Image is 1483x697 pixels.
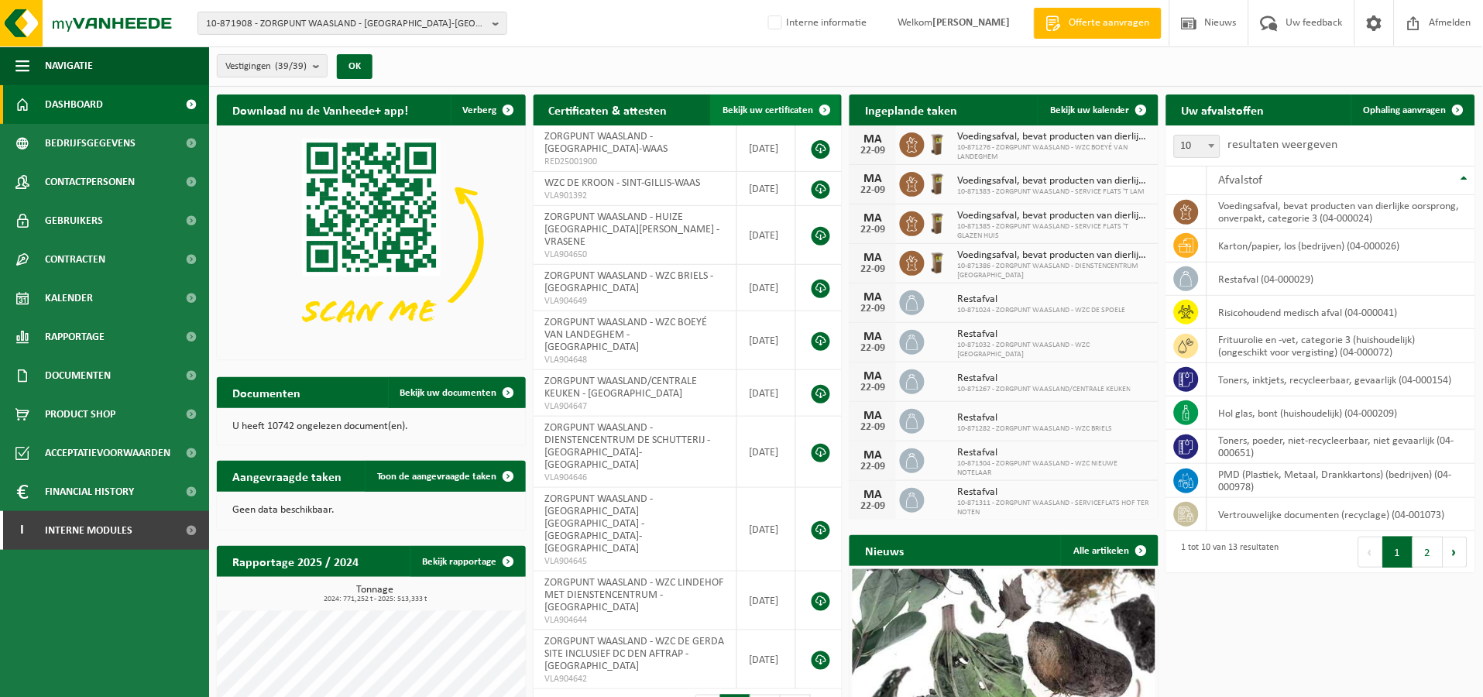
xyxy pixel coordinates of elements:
span: Afvalstof [1219,174,1263,187]
a: Bekijk rapportage [410,546,524,577]
td: [DATE] [737,630,796,689]
span: VLA904650 [545,249,726,261]
button: Next [1444,537,1468,568]
div: 22-09 [857,225,888,235]
div: 22-09 [857,185,888,196]
span: ZORGPUNT WAASLAND - HUIZE [GEOGRAPHIC_DATA][PERSON_NAME] - VRASENE [545,211,720,248]
span: ZORGPUNT WAASLAND - [GEOGRAPHIC_DATA] [GEOGRAPHIC_DATA] - [GEOGRAPHIC_DATA]-[GEOGRAPHIC_DATA] [545,493,654,555]
h2: Uw afvalstoffen [1166,94,1280,125]
span: Restafval [957,486,1151,499]
span: Rapportage [45,318,105,356]
span: VLA904644 [545,614,726,627]
h2: Ingeplande taken [850,94,973,125]
span: Bedrijfsgegevens [45,124,136,163]
td: karton/papier, los (bedrijven) (04-000026) [1207,229,1475,263]
td: toners, inktjets, recycleerbaar, gevaarlijk (04-000154) [1207,363,1475,397]
td: risicohoudend medisch afval (04-000041) [1207,296,1475,329]
button: 10-871908 - ZORGPUNT WAASLAND - [GEOGRAPHIC_DATA]-[GEOGRAPHIC_DATA] [197,12,507,35]
span: Navigatie [45,46,93,85]
h2: Documenten [217,377,316,407]
span: 10-871304 - ZORGPUNT WAASLAND - WZC NIEUWE NOTELAAR [957,459,1151,478]
span: Gebruikers [45,201,103,240]
span: 10-871032 - ZORGPUNT WAASLAND - WZC [GEOGRAPHIC_DATA] [957,341,1151,359]
span: Voedingsafval, bevat producten van dierlijke oorsprong, onverpakt, categorie 3 [957,210,1151,222]
label: resultaten weergeven [1228,139,1338,151]
td: [DATE] [737,370,796,417]
a: Bekijk uw kalender [1038,94,1157,125]
button: Verberg [451,94,524,125]
div: MA [857,252,888,264]
div: MA [857,331,888,343]
span: 10-871024 - ZORGPUNT WAASLAND - WZC DE SPOELE [957,306,1125,315]
td: vertrouwelijke documenten (recyclage) (04-001073) [1207,498,1475,531]
span: VLA904642 [545,673,726,685]
h2: Aangevraagde taken [217,461,357,491]
div: MA [857,212,888,225]
div: 22-09 [857,146,888,156]
span: Dashboard [45,85,103,124]
span: Restafval [957,373,1131,385]
span: WZC DE KROON - SINT-GILLIS-WAAS [545,177,701,189]
span: ZORGPUNT WAASLAND -DIENSTENCENTRUM DE SCHUTTERIJ - [GEOGRAPHIC_DATA]-[GEOGRAPHIC_DATA] [545,422,711,471]
span: Restafval [957,294,1125,306]
span: Verberg [463,105,497,115]
td: restafval (04-000029) [1207,263,1475,296]
a: Alle artikelen [1061,535,1157,566]
span: ZORGPUNT WAASLAND - [GEOGRAPHIC_DATA]-WAAS [545,131,668,155]
div: 22-09 [857,383,888,393]
span: Restafval [957,328,1151,341]
td: frituurolie en -vet, categorie 3 (huishoudelijk) (ongeschikt voor vergisting) (04-000072) [1207,329,1475,363]
button: 2 [1413,537,1444,568]
span: VLA904645 [545,555,726,568]
span: Offerte aanvragen [1066,15,1154,31]
span: Interne modules [45,511,132,550]
span: 10-871276 - ZORGPUNT WAASLAND - WZC BOEYÉ VAN LANDEGHEM [957,143,1151,162]
span: 2024: 771,252 t - 2025: 513,333 t [225,596,526,603]
h2: Download nu de Vanheede+ app! [217,94,424,125]
h2: Rapportage 2025 / 2024 [217,546,374,576]
td: hol glas, bont (huishoudelijk) (04-000209) [1207,397,1475,430]
span: Voedingsafval, bevat producten van dierlijke oorsprong, onverpakt, categorie 3 [957,131,1151,143]
span: 10-871385 - ZORGPUNT WAASLAND - SERVICE FLATS 'T GLAZEN HUIS [957,222,1151,241]
span: ZORGPUNT WAASLAND - WZC DE GERDA SITE INCLUSIEF DC DEN AFTRAP - [GEOGRAPHIC_DATA] [545,636,725,672]
span: Ophaling aanvragen [1364,105,1447,115]
h2: Certificaten & attesten [534,94,683,125]
span: RED25001900 [545,156,726,168]
h2: Nieuws [850,535,919,565]
span: Contracten [45,240,105,279]
a: Bekijk uw certificaten [710,94,840,125]
h3: Tonnage [225,585,526,603]
td: [DATE] [737,417,796,488]
span: Restafval [957,447,1151,459]
span: 10 [1174,135,1220,158]
div: 22-09 [857,462,888,472]
strong: [PERSON_NAME] [933,17,1011,29]
td: [DATE] [737,311,796,370]
span: 10-871282 - ZORGPUNT WAASLAND - WZC BRIELS [957,424,1112,434]
div: MA [857,370,888,383]
span: VLA901392 [545,190,726,202]
td: [DATE] [737,172,796,206]
p: U heeft 10742 ongelezen document(en). [232,421,510,432]
div: MA [857,449,888,462]
td: [DATE] [737,488,796,572]
span: ZORGPUNT WAASLAND - WZC BOEYÉ VAN LANDEGHEM - [GEOGRAPHIC_DATA] [545,317,708,353]
a: Toon de aangevraagde taken [365,461,524,492]
div: 22-09 [857,264,888,275]
span: Contactpersonen [45,163,135,201]
img: Download de VHEPlus App [217,125,526,357]
span: Financial History [45,472,134,511]
span: VLA904648 [545,354,726,366]
span: Documenten [45,356,111,395]
span: Bekijk uw certificaten [723,105,813,115]
span: Toon de aangevraagde taken [377,472,497,482]
span: 10 [1175,136,1220,157]
a: Offerte aanvragen [1034,8,1162,39]
td: [DATE] [737,572,796,630]
span: Bekijk uw kalender [1050,105,1130,115]
span: I [15,511,29,550]
span: ZORGPUNT WAASLAND - WZC LINDEHOF MET DIENSTENCENTRUM - [GEOGRAPHIC_DATA] [545,577,724,613]
button: OK [337,54,372,79]
count: (39/39) [275,61,307,71]
label: Interne informatie [765,12,867,35]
